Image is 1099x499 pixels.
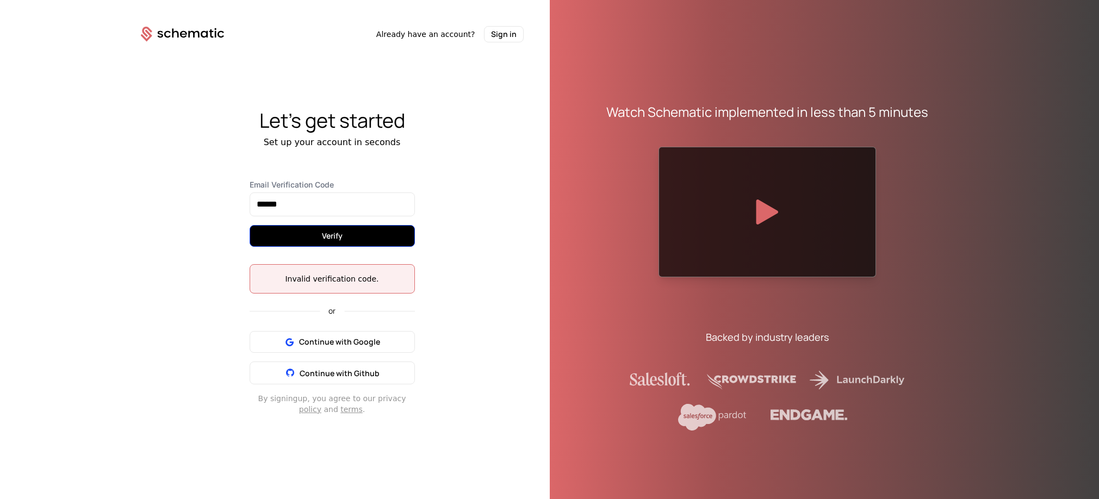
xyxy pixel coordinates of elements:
label: Email Verification Code [250,179,415,190]
div: Let's get started [115,110,550,132]
div: By signing up , you agree to our privacy and . [250,393,415,415]
button: Verify [250,225,415,247]
button: Continue with Github [250,361,415,384]
div: Backed by industry leaders [706,329,829,345]
button: Sign in [484,26,524,42]
div: Invalid verification code. [259,273,406,284]
div: Watch Schematic implemented in less than 5 minutes [606,103,928,121]
span: or [320,307,344,315]
span: Continue with Github [300,368,380,378]
div: Set up your account in seconds [115,136,550,149]
a: policy [299,405,321,414]
span: Already have an account? [376,29,475,40]
span: Continue with Google [299,336,380,347]
a: terms [340,405,363,414]
button: Continue with Google [250,331,415,353]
